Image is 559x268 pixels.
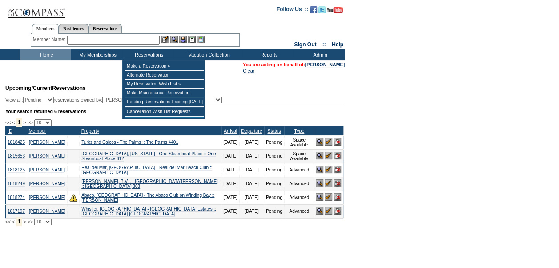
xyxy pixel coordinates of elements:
a: Sign Out [294,41,316,48]
td: Admin [294,49,345,60]
td: [DATE] [221,163,239,177]
a: Follow us on Twitter [318,9,326,14]
a: [PERSON_NAME] [29,140,65,145]
img: Confirm Reservation [325,193,332,201]
img: b_calculator.gif [197,36,205,43]
span: You are acting on behalf of: [243,62,345,67]
a: Subscribe to our YouTube Channel [327,9,343,14]
td: Pending [264,204,285,218]
img: Confirm Reservation [325,207,332,215]
td: [DATE] [221,177,239,191]
a: ID [8,128,12,134]
td: Pending Reservations Expiring [DATE] [125,97,204,106]
td: Alternate Reservation [125,71,204,80]
td: [DATE] [221,135,239,149]
a: [PERSON_NAME] [29,195,65,200]
td: Space Available [284,135,314,149]
td: Advanced [284,163,314,177]
a: [PERSON_NAME] [29,209,65,214]
span: >> [27,219,32,224]
img: Follow us on Twitter [318,6,326,13]
span: > [23,120,26,125]
span: :: [322,41,326,48]
span: < [12,120,15,125]
span: > [23,219,26,224]
td: [DATE] [221,149,239,163]
td: Make Maintenance Reservation [125,89,204,97]
span: << [5,120,11,125]
td: Reports [242,49,294,60]
td: Pending [264,149,285,163]
a: Whistler, [GEOGRAPHIC_DATA] - [GEOGRAPHIC_DATA] Estates :: [GEOGRAPHIC_DATA] [GEOGRAPHIC_DATA] [81,207,216,216]
img: Confirm Reservation [325,179,332,187]
a: Abaco, [GEOGRAPHIC_DATA] - The Abaco Club on Winding Bay :: [PERSON_NAME] [81,193,214,203]
td: [DATE] [239,177,264,191]
a: [PERSON_NAME] [29,181,65,186]
span: 1 [16,118,22,127]
td: Vacation Collection [173,49,242,60]
img: View [170,36,178,43]
span: Reservations [5,85,86,91]
img: View Reservation [316,207,323,215]
td: [DATE] [239,191,264,204]
a: Type [294,128,304,134]
span: << [5,219,11,224]
a: Turks and Caicos - The Palms :: The Palms 4401 [81,140,178,145]
a: Residences [59,24,88,33]
a: Help [332,41,343,48]
img: Subscribe to our YouTube Channel [327,7,343,13]
img: View Reservation [316,193,323,201]
img: Cancel Reservation [334,166,341,173]
td: Home [20,49,71,60]
img: Confirm Reservation [325,166,332,173]
img: View Reservation [316,152,323,159]
a: 1818425 [8,140,25,145]
img: Become our fan on Facebook [310,6,317,13]
img: View Reservation [316,179,323,187]
td: My Reservation Wish List » [125,80,204,89]
td: Advanced [284,177,314,191]
span: Upcoming/Current [5,85,52,91]
span: < [12,219,15,224]
a: Departure [241,128,262,134]
a: Reservations [88,24,122,33]
a: 1817197 [8,209,25,214]
td: [DATE] [239,149,264,163]
img: Cancel Reservation [334,193,341,201]
a: [PERSON_NAME] [29,167,65,172]
td: [DATE] [239,204,264,218]
td: Pending [264,191,285,204]
span: >> [27,120,32,125]
td: [DATE] [239,135,264,149]
img: View Reservation [316,138,323,146]
a: Property [81,128,99,134]
a: 1818274 [8,195,25,200]
div: View all: reservations owned by: [5,97,226,103]
td: Cancellation Wish List Requests [125,107,204,116]
div: Your search returned 6 reservations [5,109,343,114]
td: My Memberships [71,49,122,60]
img: View Reservation [316,166,323,173]
td: Make a Reservation » [125,62,204,71]
a: Status [267,128,281,134]
td: Space Available [284,149,314,163]
img: Cancel Reservation [334,138,341,146]
a: Become our fan on Facebook [310,9,317,14]
img: Cancel Reservation [334,207,341,215]
td: Pending [264,135,285,149]
a: [PERSON_NAME], B.V.I. - [GEOGRAPHIC_DATA][PERSON_NAME] :: [GEOGRAPHIC_DATA] 303 [81,179,218,189]
td: Follow Us :: [277,5,308,16]
td: Pending [264,177,285,191]
a: 1815653 [8,154,25,158]
td: Pending [264,163,285,177]
img: Reservations [188,36,196,43]
a: Clear [243,68,254,73]
a: 1818249 [8,181,25,186]
a: [GEOGRAPHIC_DATA], [US_STATE] - One Steamboat Place :: One Steamboat Place 612 [81,151,216,161]
td: [DATE] [221,191,239,204]
img: There are insufficient days and/or tokens to cover this reservation [69,194,77,202]
td: Advanced [284,191,314,204]
div: Member Name: [33,36,67,43]
a: Members [32,24,59,34]
a: 1818125 [8,167,25,172]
